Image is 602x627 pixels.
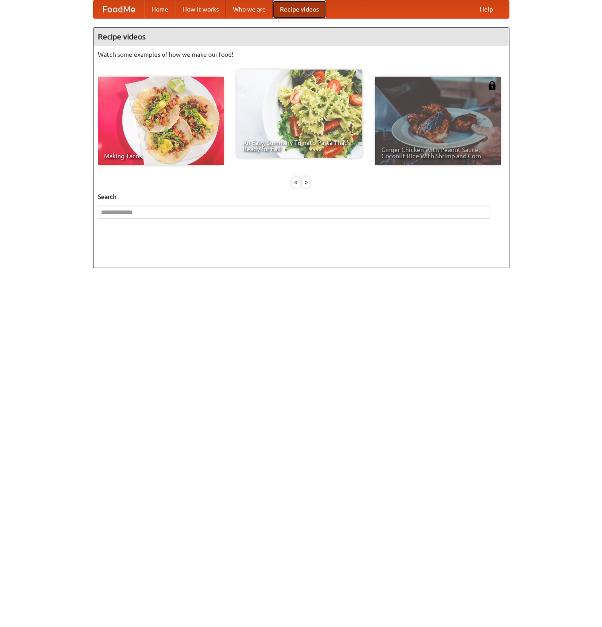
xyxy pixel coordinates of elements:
a: Making Tacos [98,77,224,165]
h5: Search [98,192,505,201]
a: Home [144,0,175,18]
a: Recipe videos [273,0,326,18]
a: An Easy, Summery Tomato Pasta That's Ready for Fall [237,70,362,158]
img: 483408.png [488,81,497,90]
a: Help [473,0,500,18]
div: « [292,177,300,188]
a: FoodMe [93,0,144,18]
span: An Easy, Summery Tomato Pasta That's Ready for Fall [243,140,356,152]
a: How it works [175,0,226,18]
p: Watch some examples of how we make our food! [98,50,505,59]
span: Making Tacos [104,153,217,159]
a: Who we are [226,0,273,18]
h4: Recipe videos [93,28,509,46]
div: » [302,177,310,188]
